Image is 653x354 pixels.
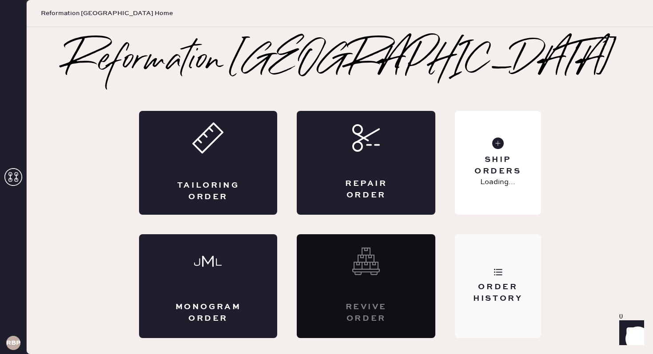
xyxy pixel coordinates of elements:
div: Revive order [332,302,400,324]
div: Repair Order [332,178,400,201]
h3: RBPA [6,340,20,346]
div: Tailoring Order [175,180,242,202]
iframe: Front Chat [611,314,649,352]
span: Reformation [GEOGRAPHIC_DATA] Home [41,9,173,18]
div: Interested? Contact us at care@hemster.co [297,234,435,338]
h2: Reformation [GEOGRAPHIC_DATA] [65,43,615,79]
div: Ship Orders [462,154,534,177]
div: Monogram Order [175,302,242,324]
p: Loading... [480,177,515,188]
div: Order History [462,282,534,304]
